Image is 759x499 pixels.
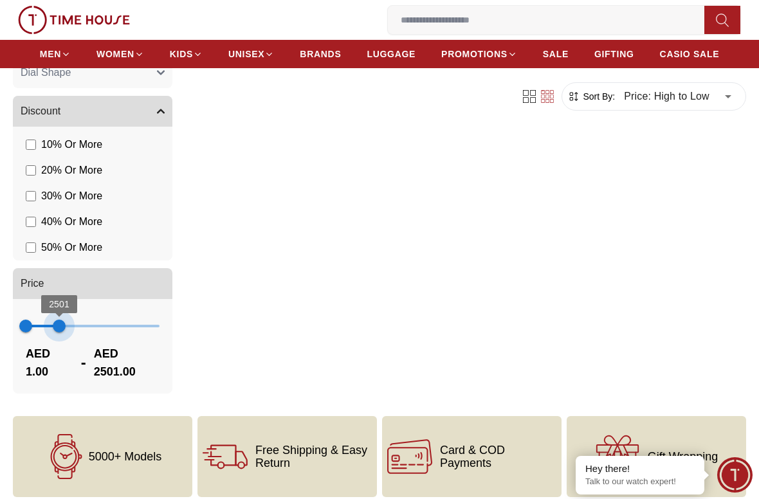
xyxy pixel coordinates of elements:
[13,268,172,299] button: Price
[441,42,517,66] a: PROMOTIONS
[367,48,416,60] span: LUGGAGE
[660,48,720,60] span: CASIO SALE
[21,65,71,80] span: Dial Shape
[440,444,556,469] span: Card & COD Payments
[26,242,36,253] input: 50% Or More
[96,42,144,66] a: WOMEN
[580,90,615,103] span: Sort By:
[170,48,193,60] span: KIDS
[41,163,102,178] span: 20 % Or More
[73,352,94,373] span: -
[648,450,718,463] span: Gift Wrapping
[660,42,720,66] a: CASIO SALE
[26,191,36,201] input: 30% Or More
[228,42,274,66] a: UNISEX
[41,188,102,204] span: 30 % Or More
[89,450,162,463] span: 5000+ Models
[18,6,130,34] img: ...
[170,42,203,66] a: KIDS
[594,48,634,60] span: GIFTING
[615,78,740,114] div: Price: High to Low
[94,345,160,381] span: AED 2501.00
[228,48,264,60] span: UNISEX
[13,96,172,127] button: Discount
[594,42,634,66] a: GIFTING
[300,48,341,60] span: BRANDS
[21,276,44,291] span: Price
[26,345,73,381] span: AED 1.00
[567,90,615,103] button: Sort By:
[300,42,341,66] a: BRANDS
[49,299,69,309] span: 2501
[40,48,61,60] span: MEN
[441,48,508,60] span: PROMOTIONS
[41,240,102,255] span: 50 % Or More
[26,217,36,227] input: 40% Or More
[26,165,36,176] input: 20% Or More
[21,104,60,119] span: Discount
[96,48,134,60] span: WOMEN
[255,444,372,469] span: Free Shipping & Easy Return
[40,42,71,66] a: MEN
[717,457,753,493] div: Chat Widget
[543,48,569,60] span: SALE
[543,42,569,66] a: SALE
[41,214,102,230] span: 40 % Or More
[585,462,695,475] div: Hey there!
[26,140,36,150] input: 10% Or More
[585,476,695,487] p: Talk to our watch expert!
[13,57,172,88] button: Dial Shape
[367,42,416,66] a: LUGGAGE
[41,137,102,152] span: 10 % Or More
